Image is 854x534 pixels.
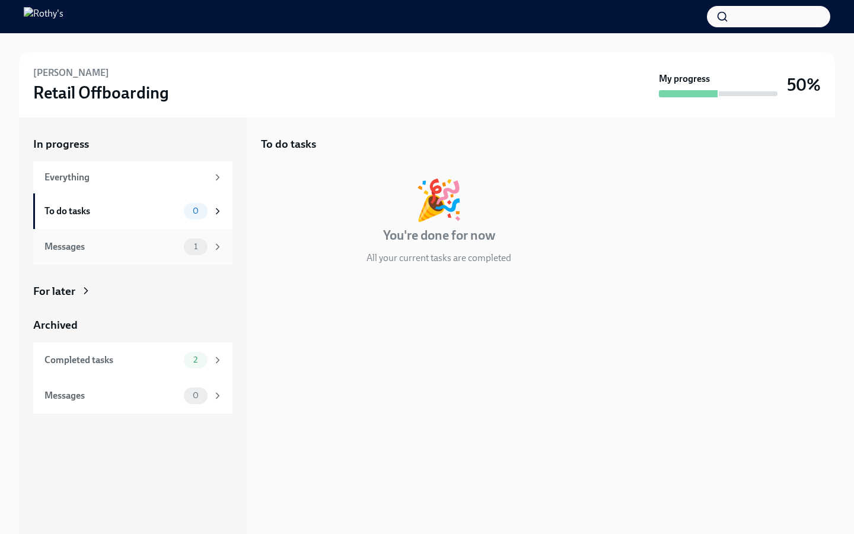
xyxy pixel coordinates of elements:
div: 🎉 [415,180,463,220]
a: Messages1 [33,229,232,265]
h3: 50% [787,74,821,96]
span: 1 [187,242,205,251]
h6: [PERSON_NAME] [33,66,109,80]
a: Everything [33,161,232,193]
div: Everything [44,171,208,184]
a: Archived [33,317,232,333]
div: Completed tasks [44,354,179,367]
h4: You're done for now [383,227,495,244]
strong: My progress [659,72,710,85]
img: Rothy's [24,7,63,26]
div: Messages [44,240,179,253]
span: 0 [186,206,206,215]
span: 0 [186,391,206,400]
a: To do tasks0 [33,193,232,229]
div: For later [33,284,75,299]
span: 2 [186,355,205,364]
a: Completed tasks2 [33,342,232,378]
div: Messages [44,389,179,402]
p: All your current tasks are completed [367,252,511,265]
a: For later [33,284,232,299]
h5: To do tasks [261,136,316,152]
a: In progress [33,136,232,152]
a: Messages0 [33,378,232,414]
div: To do tasks [44,205,179,218]
h3: Retail Offboarding [33,82,169,103]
